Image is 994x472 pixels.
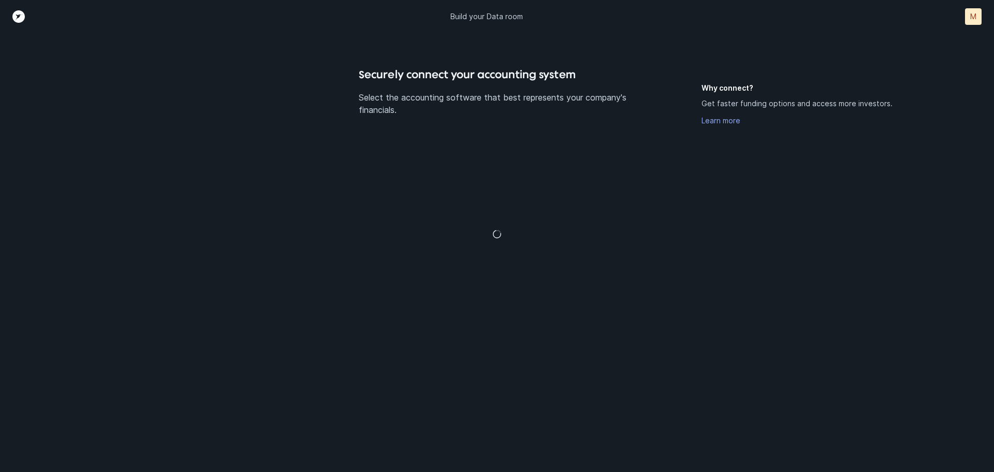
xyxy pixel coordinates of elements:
a: Learn more [701,116,740,125]
h5: Why connect? [701,83,911,93]
h4: Securely connect your accounting system [359,66,635,83]
p: Select the accounting software that best represents your company's financials. [359,91,635,116]
p: Get faster funding options and access more investors. [701,97,893,110]
p: Build your Data room [450,11,523,22]
button: M [965,8,982,25]
p: M [970,11,976,22]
